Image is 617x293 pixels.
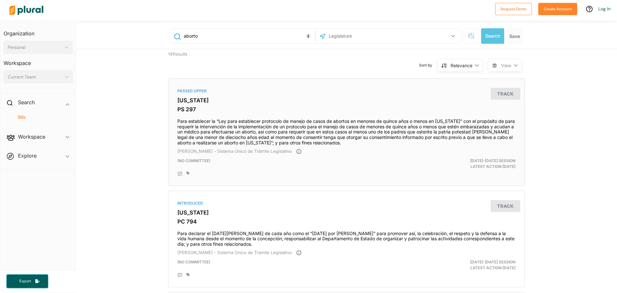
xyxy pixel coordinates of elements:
span: [DATE]-[DATE] Session [470,260,515,264]
h4: Para declarar el [DATE][PERSON_NAME] de cada año como el “[DATE] por [PERSON_NAME]” para promover... [177,228,515,247]
button: Track [491,200,520,212]
div: Relevance [451,62,472,69]
span: Search Filters [468,32,474,38]
h3: PS 297 [177,106,515,113]
div: Personal [8,44,62,51]
div: Add tags [186,171,190,175]
div: Add Position Statement [177,171,183,177]
a: Request Demo [495,5,532,12]
div: Tooltip anchor [305,33,311,39]
button: Create Account [538,3,577,15]
div: Current Team [8,74,62,80]
div: Latest Action: [DATE] [405,158,521,169]
a: Log In [598,6,611,12]
div: (no committee) [173,259,404,271]
span: [DATE]-[DATE] Session [470,158,515,163]
h3: [US_STATE] [177,97,515,104]
h3: Organization [4,24,73,38]
h3: PC 794 [177,218,515,225]
button: Save [507,28,523,44]
input: Legislature [328,30,397,42]
div: Passed Upper [177,88,515,94]
h4: Para establecer la “Ley para establecer protocolo de manejo de casos de abortos en menores de qui... [177,115,515,146]
div: Add Position Statement [177,273,183,278]
a: Bills [10,114,69,120]
span: Export [15,279,35,284]
h2: Search [18,99,35,106]
h3: Workspace [4,54,73,68]
span: [PERSON_NAME] - Sistema Único de Trámite Legislativo [177,149,292,154]
div: Latest Action: [DATE] [405,259,521,271]
input: Enter keywords, bill # or legislator name [183,30,313,42]
h3: [US_STATE] [177,209,515,216]
div: (no committee) [173,158,404,169]
div: Add tags [186,273,190,277]
a: Create Account [538,5,577,12]
div: Introduced [177,200,515,206]
span: [PERSON_NAME] - Sistema Único de Trámite Legislativo [177,250,292,255]
button: Export [6,274,48,288]
button: Request Demo [495,3,532,15]
span: View [501,62,511,69]
button: Search [481,28,504,44]
button: Track [491,88,520,100]
span: Sort by [419,62,437,68]
div: 14 Results [163,49,255,74]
